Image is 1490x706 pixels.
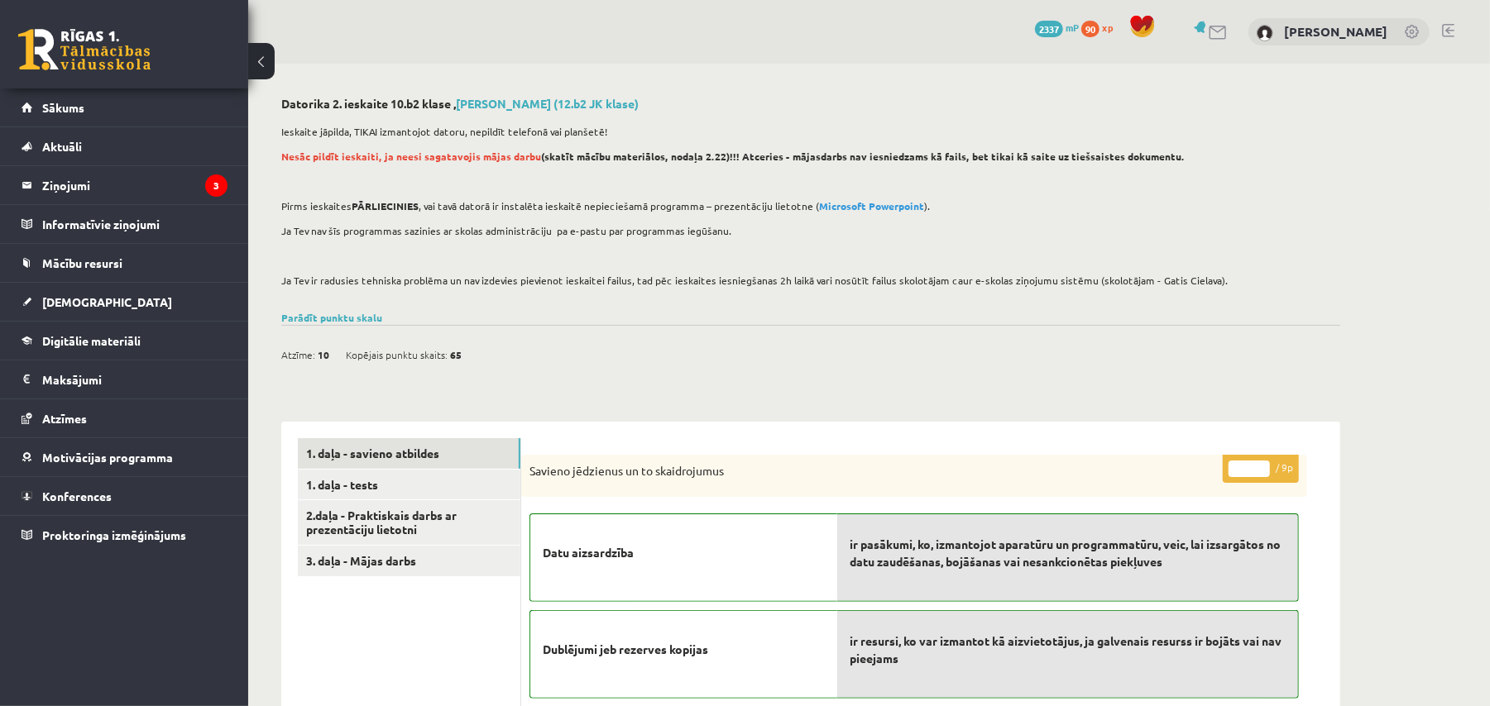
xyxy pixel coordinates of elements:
[42,255,122,270] span: Mācību resursi
[1102,21,1113,34] span: xp
[850,536,1286,570] span: ir pasākumi, ko, izmantojot aparatūru un programmatūru, veic, lai izsargātos no datu zaudēšanas, ...
[1284,23,1387,40] a: [PERSON_NAME]
[456,96,639,111] a: [PERSON_NAME] (12.b2 JK klase)
[205,174,228,197] i: 3
[281,342,315,367] span: Atzīme:
[281,311,382,324] a: Parādīt punktu skalu
[22,477,228,515] a: Konferences
[22,88,228,126] a: Sākums
[346,342,448,367] span: Kopējais punktu skaits:
[298,500,520,545] a: 2.daļa - Praktiskais darbs ar prezentāciju lietotni
[42,527,186,542] span: Proktoringa izmēģinājums
[281,198,1332,213] p: Pirms ieskaites , vai tavā datorā ir instalēta ieskaitē nepieciešamā programma – prezentāciju lie...
[22,516,228,554] a: Proktoringa izmēģinājums
[22,166,228,204] a: Ziņojumi3
[281,124,1332,139] p: Ieskaite jāpilda, TIKAI izmantojot datoru, nepildīt telefonā vai planšetē!
[42,139,82,154] span: Aktuāli
[22,127,228,165] a: Aktuāli
[450,342,462,367] span: 65
[1257,25,1273,41] img: Roberts Masjulis
[42,205,228,243] legend: Informatīvie ziņojumi
[543,544,634,561] span: Datu aizsardzība
[318,342,329,367] span: 10
[298,470,520,500] a: 1. daļa - tests
[22,244,228,282] a: Mācību resursi
[850,632,1286,667] span: ir resursi, ko var izmantot kā aizvietotājus, ja galvenais resurss ir bojāts vai nav pieejams
[42,294,172,309] span: [DEMOGRAPHIC_DATA]
[543,641,708,658] span: Dublējumi jeb rezerves kopijas
[42,450,173,465] span: Motivācijas programma
[281,150,541,163] span: Nesāc pildīt ieskaiti, ja neesi sagatavojis mājas darbu
[22,438,228,476] a: Motivācijas programma
[42,489,112,503] span: Konferences
[1223,454,1299,483] p: / 9p
[22,360,228,398] a: Maksājumi
[22,322,228,360] a: Digitālie materiāli
[529,463,1216,479] p: Savieno jēdzienus un to skaidrojumus
[42,411,87,426] span: Atzīmes
[281,273,1332,288] p: Ja Tev ir radusies tehniska problēma un nav izdevies pievienot ieskaitei failus, tad pēc ieskaite...
[1035,21,1079,34] a: 2337 mP
[1066,21,1079,34] span: mP
[22,399,228,437] a: Atzīmes
[281,150,1185,163] strong: (skatīt mācību materiālos, nodaļa 2.22)!!! Atceries - mājasdarbs nav iesniedzams kā fails, bet ti...
[1081,21,1100,37] span: 90
[42,166,228,204] legend: Ziņojumi
[1081,21,1121,34] a: 90 xp
[298,438,520,469] a: 1. daļa - savieno atbildes
[42,360,228,398] legend: Maksājumi
[1035,21,1063,37] span: 2337
[22,283,228,321] a: [DEMOGRAPHIC_DATA]
[42,100,84,115] span: Sākums
[352,199,419,212] strong: PĀRLIECINIES
[819,199,924,212] strong: Microsoft Powerpoint
[298,546,520,576] a: 3. daļa - Mājas darbs
[22,205,228,243] a: Informatīvie ziņojumi
[18,29,151,70] a: Rīgas 1. Tālmācības vidusskola
[281,223,1332,238] p: Ja Tev nav šīs programmas sazinies ar skolas administrāciju pa e-pastu par programmas iegūšanu.
[281,97,1340,111] h2: Datorika 2. ieskaite 10.b2 klase ,
[42,333,141,348] span: Digitālie materiāli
